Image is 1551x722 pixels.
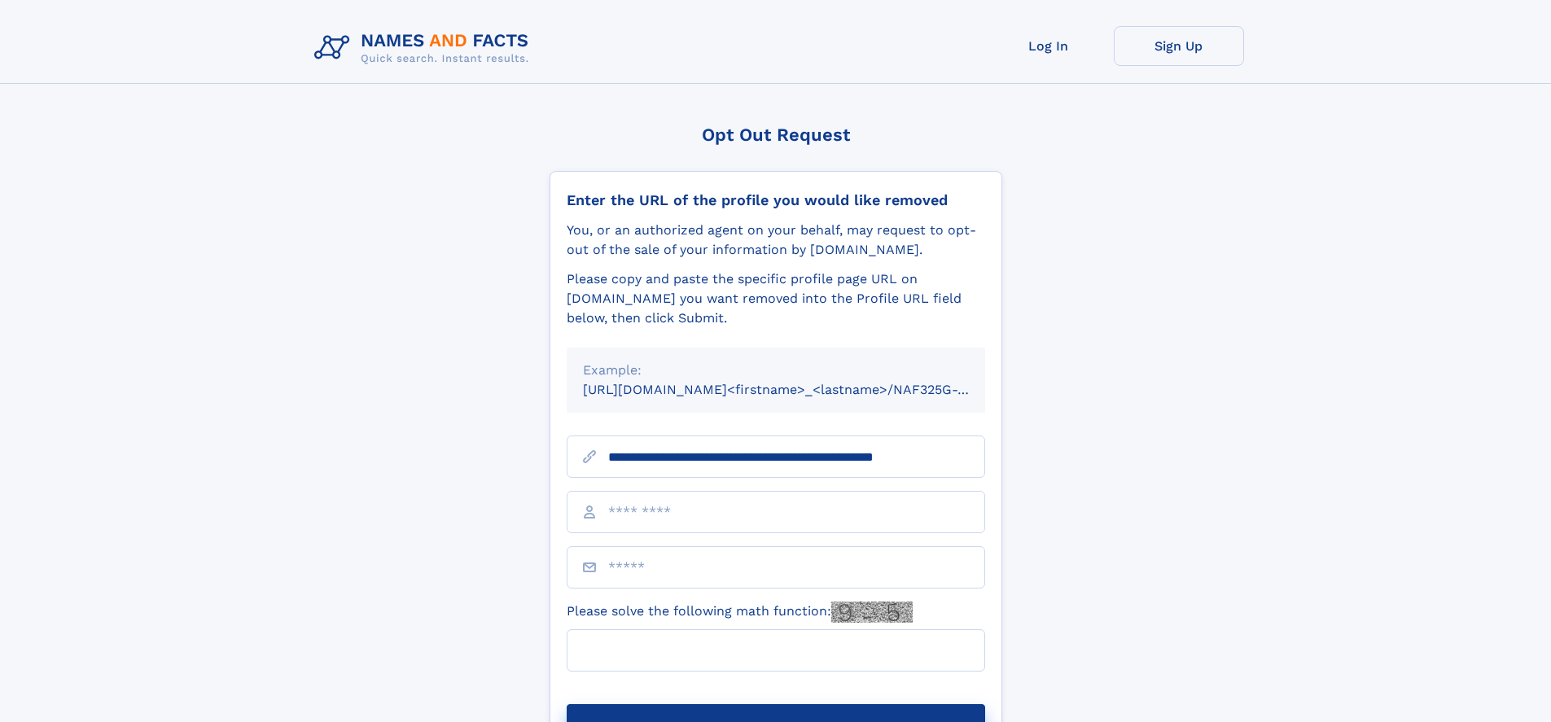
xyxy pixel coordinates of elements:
[583,361,969,380] div: Example:
[550,125,1002,145] div: Opt Out Request
[567,191,985,209] div: Enter the URL of the profile you would like removed
[583,382,1016,397] small: [URL][DOMAIN_NAME]<firstname>_<lastname>/NAF325G-xxxxxxxx
[1114,26,1244,66] a: Sign Up
[567,602,913,623] label: Please solve the following math function:
[567,269,985,328] div: Please copy and paste the specific profile page URL on [DOMAIN_NAME] you want removed into the Pr...
[308,26,542,70] img: Logo Names and Facts
[567,221,985,260] div: You, or an authorized agent on your behalf, may request to opt-out of the sale of your informatio...
[984,26,1114,66] a: Log In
